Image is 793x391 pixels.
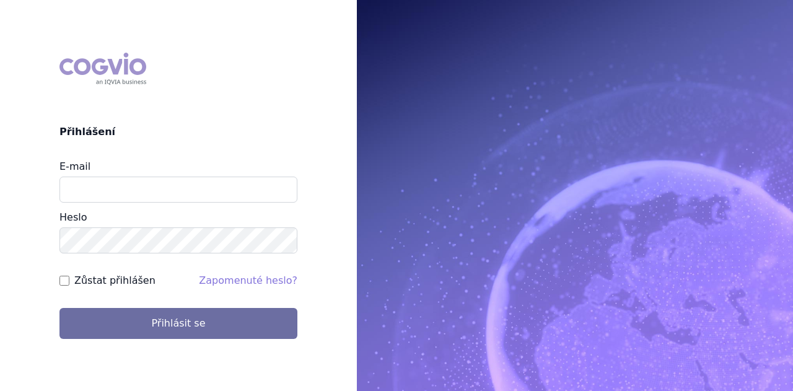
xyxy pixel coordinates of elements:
[59,211,87,223] label: Heslo
[74,273,156,288] label: Zůstat přihlášen
[199,275,297,286] a: Zapomenuté heslo?
[59,308,297,339] button: Přihlásit se
[59,125,297,139] h2: Přihlášení
[59,53,146,85] div: COGVIO
[59,160,90,172] label: E-mail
